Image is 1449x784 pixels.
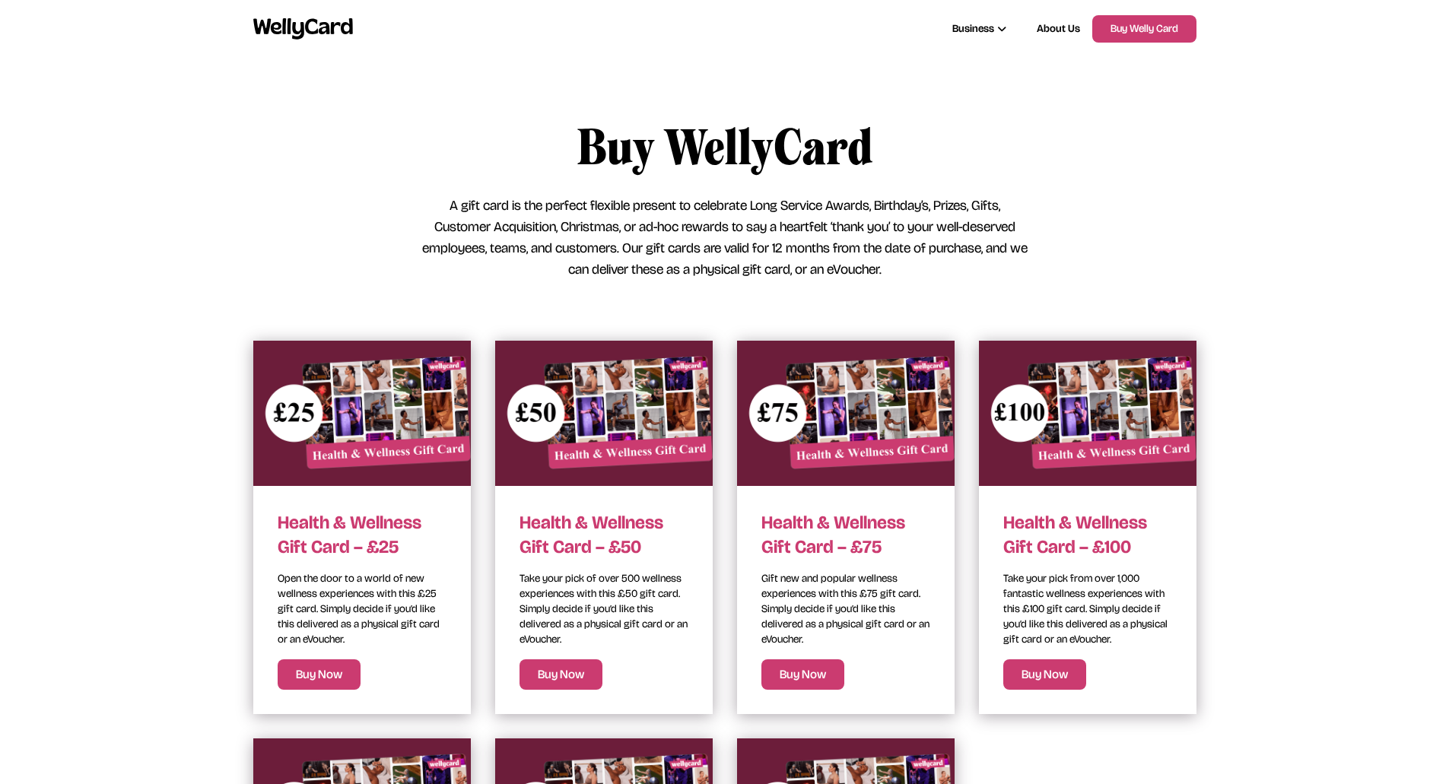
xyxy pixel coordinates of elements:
[1037,21,1080,37] a: About Us
[952,21,1006,37] div: Business
[1092,15,1196,43] a: Buy Welly Card
[421,195,1029,280] h4: A gift card is the perfect flexible present to celebrate Long Service Awards, Birthday’s, Prizes,...
[421,125,1029,170] h1: Buy WellyCard
[253,18,354,39] img: wellycard.svg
